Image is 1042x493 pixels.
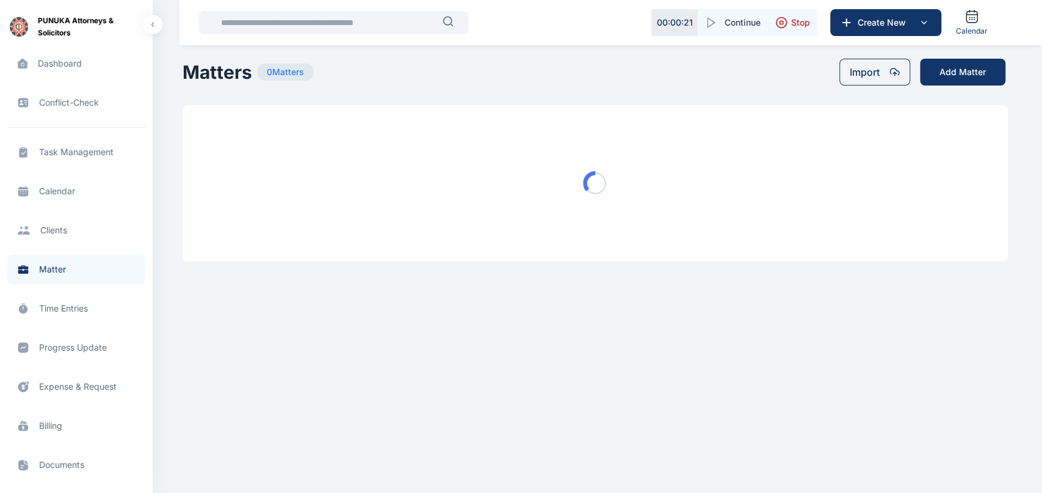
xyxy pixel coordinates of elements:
[830,9,941,36] button: Create New
[38,15,143,39] span: PUNUKA Attorneys & Solicitors
[7,88,145,117] a: conflict-check
[7,49,145,78] a: dashboard
[7,255,145,284] a: matter
[920,59,1005,86] button: Add Matter
[768,9,817,36] button: Stop
[791,16,810,29] span: Stop
[698,9,768,36] button: Continue
[7,177,145,206] a: calendar
[7,216,145,245] a: clients
[839,59,910,86] button: Import
[7,294,145,323] a: time entries
[257,64,314,81] span: 0 Matters
[7,333,145,362] a: progress update
[7,411,145,440] a: billing
[657,16,693,29] p: 00 : 00 : 21
[183,61,252,83] h1: Matters
[7,372,145,401] a: expense & request
[951,4,993,41] a: Calendar
[853,16,916,29] span: Create New
[7,137,145,167] a: task management
[725,16,761,29] span: Continue
[956,26,988,36] span: Calendar
[7,450,145,480] a: documents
